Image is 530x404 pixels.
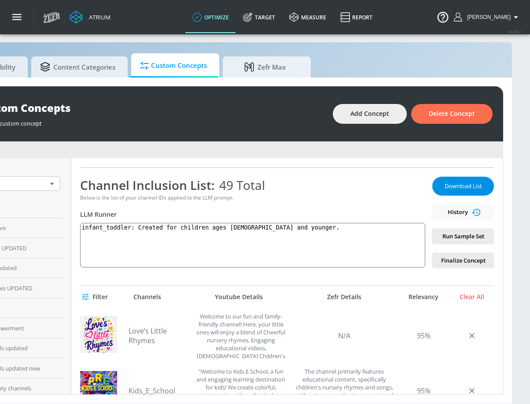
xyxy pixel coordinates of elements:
a: optimize [185,1,236,33]
div: Zefr Details [291,293,397,301]
div: Youtube Details [190,293,287,301]
textarea: infant_toddler: Created for children ages [DEMOGRAPHIC_DATA] and younger. [80,223,425,267]
button: Finalize Concept [432,253,494,268]
a: Target [236,1,282,33]
button: Delete Concept [411,104,493,124]
img: UC5qiHw18ZMgkVKMvH-sSKQQ [80,316,117,353]
button: Filter [80,289,111,305]
span: 49 Total [215,177,265,193]
div: Below is the list of your channel IDs applied to the LLM prompt. [80,194,425,201]
span: Add Concept [350,108,389,119]
span: Finalize Concept [439,256,487,266]
div: 95% [401,312,445,359]
div: Channels [133,293,161,301]
div: Welcome to our fun and family-friendly channel! Here, your little ones will enjoy a blend of Chee... [195,312,287,359]
a: Kids_E_School [129,386,190,396]
div: Channel Inclusion List: [80,177,425,193]
button: Run Sample Set [432,229,494,244]
button: [PERSON_NAME] [454,12,521,22]
div: LLM Runner [80,210,425,219]
span: Run Sample Set [439,231,487,241]
div: Clear All [450,293,494,301]
span: login as: aracely.alvarenga@zefr.com [464,14,511,20]
a: Love’s Little Rhymes [129,326,190,345]
span: Filter [84,292,108,303]
span: Zefr Max [232,56,298,78]
span: v 4.25.2 [509,29,521,34]
a: Atrium [70,11,110,24]
button: Add Concept [333,104,407,124]
a: measure [282,1,333,33]
span: Custom Concepts [140,55,207,76]
span: Delete Concept [429,108,475,119]
span: Download List [441,181,485,191]
div: Atrium [85,13,110,21]
div: N/A [291,312,397,359]
div: Relevancy [401,293,445,301]
span: Content Categories [40,56,115,78]
button: Download List [432,177,494,196]
button: Open Resource Center [431,4,455,29]
a: Report [333,1,379,33]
